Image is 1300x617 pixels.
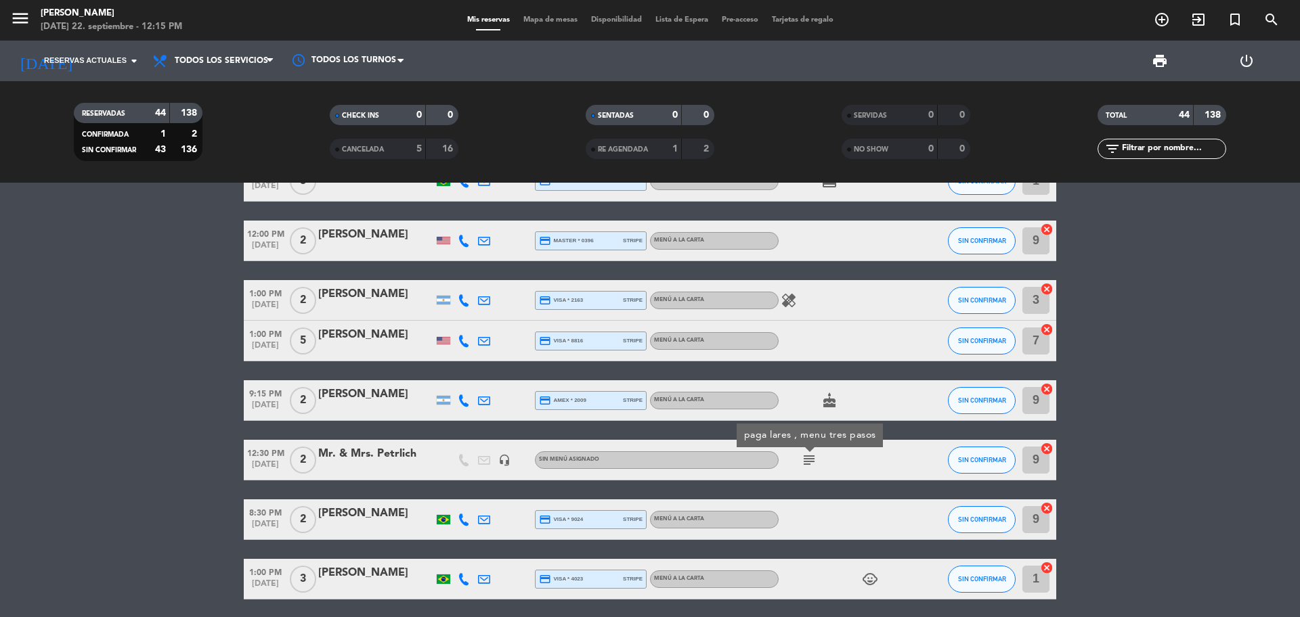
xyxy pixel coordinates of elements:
[539,513,551,526] i: credit_card
[244,504,287,520] span: 8:30 PM
[82,147,136,154] span: SIN CONFIRMAR
[416,110,422,120] strong: 0
[244,579,287,595] span: [DATE]
[765,16,840,24] span: Tarjetas de regalo
[318,445,433,463] div: Mr. & Mrs. Petrlich
[623,336,643,345] span: stripe
[10,46,82,76] i: [DATE]
[539,235,551,247] i: credit_card
[958,396,1006,404] span: SIN CONFIRMAR
[290,447,316,474] span: 2
[126,53,142,69] i: arrow_drop_down
[715,16,765,24] span: Pre-acceso
[41,20,182,34] div: [DATE] 22. septiembre - 12:15 PM
[948,566,1016,593] button: SIN CONFIRMAR
[948,227,1016,254] button: SIN CONFIRMAR
[192,129,200,139] strong: 2
[416,144,422,154] strong: 5
[1104,141,1121,157] i: filter_list
[244,564,287,579] span: 1:00 PM
[1179,110,1190,120] strong: 44
[442,144,456,154] strong: 16
[623,236,643,245] span: stripe
[539,235,594,247] span: master * 0396
[244,341,287,357] span: [DATE]
[959,110,968,120] strong: 0
[175,56,268,66] span: Todos los servicios
[539,294,551,306] i: credit_card
[958,296,1006,304] span: SIN CONFIRMAR
[10,8,30,28] i: menu
[623,296,643,304] span: stripe
[244,325,287,341] span: 1:00 PM
[623,515,643,524] span: stripe
[1041,562,1053,574] img: close.png
[654,397,704,403] span: MENÚ A LA CARTA
[1041,324,1053,336] img: close.png
[1190,12,1207,28] i: exit_to_app
[539,394,551,407] i: credit_card
[654,576,704,581] span: MENÚ A LA CARTA
[318,564,433,582] div: [PERSON_NAME]
[1154,12,1170,28] i: add_circle_outline
[654,237,704,243] span: MENÚ A LA CARTA
[318,326,433,344] div: [PERSON_NAME]
[598,146,648,153] span: RE AGENDADA
[1227,12,1243,28] i: turned_in_not
[244,520,287,535] span: [DATE]
[290,227,316,254] span: 2
[539,573,583,585] span: visa * 4023
[318,386,433,403] div: [PERSON_NAME]
[10,8,30,33] button: menu
[948,327,1016,355] button: SIN CONFIRMAR
[181,145,200,154] strong: 136
[672,110,678,120] strong: 0
[623,396,643,405] span: stripe
[948,287,1016,314] button: SIN CONFIRMAR
[155,108,166,118] strong: 44
[181,108,200,118] strong: 138
[958,516,1006,523] span: SIN CONFIRMAR
[244,300,287,316] span: [DATE]
[1121,141,1226,156] input: Filtrar por nombre...
[244,401,287,416] span: [DATE]
[244,444,287,460] span: 12:30 PM
[244,285,287,300] span: 1:00 PM
[290,566,316,593] span: 3
[498,454,511,466] i: headset_mic
[598,112,634,119] span: SENTADAS
[539,335,551,347] i: credit_card
[244,385,287,401] span: 9:15 PM
[318,226,433,244] div: [PERSON_NAME]
[1106,112,1127,119] span: TOTAL
[654,338,704,343] span: MENÚ A LA CARTA
[539,513,583,526] span: visa * 9024
[703,144,712,154] strong: 2
[342,146,384,153] span: CANCELADA
[854,146,888,153] span: NO SHOW
[654,297,704,302] span: MENÚ A LA CARTA
[584,16,649,24] span: Disponibilidad
[1203,41,1290,81] div: LOG OUT
[1041,503,1053,514] img: close.png
[654,516,704,522] span: MENÚ A LA CARTA
[460,16,517,24] span: Mis reservas
[1041,443,1053,455] img: close.png
[539,457,599,462] span: Sin menú asignado
[448,110,456,120] strong: 0
[649,16,715,24] span: Lista de Espera
[928,110,934,120] strong: 0
[948,447,1016,474] button: SIN CONFIRMAR
[801,452,817,468] i: subject
[539,335,583,347] span: visa * 8816
[342,112,379,119] span: CHECK INS
[244,225,287,241] span: 12:00 PM
[290,287,316,314] span: 2
[290,327,316,355] span: 5
[781,292,797,308] i: healing
[1041,283,1053,295] img: close.png
[1205,110,1223,120] strong: 138
[1041,224,1053,235] img: close.png
[539,394,586,407] span: amex * 2009
[539,294,583,306] span: visa * 2163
